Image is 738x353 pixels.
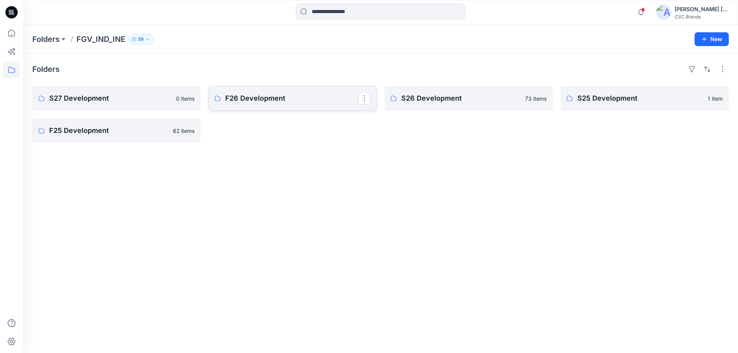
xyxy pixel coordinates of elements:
p: 59 [138,35,144,43]
p: S27 Development [49,93,171,104]
a: S25 Development1 item [560,86,729,111]
p: S26 Development [401,93,520,104]
p: 62 items [173,127,194,135]
a: S26 Development73 items [384,86,553,111]
p: 73 items [525,94,547,103]
a: F25 Development62 items [32,118,201,143]
p: FGV_IND_INE [76,34,125,45]
p: S25 Development [577,93,703,104]
a: F26 Development [208,86,377,111]
p: F26 Development [225,93,358,104]
button: New [695,32,729,46]
img: avatar [656,5,672,20]
div: CSC Brands [675,14,728,20]
div: [PERSON_NAME] [PERSON_NAME] [675,5,728,14]
p: 1 item [708,94,723,103]
h4: Folders [32,65,60,74]
button: 59 [128,34,153,45]
p: F25 Development [49,125,168,136]
p: 0 items [176,94,194,103]
a: S27 Development0 items [32,86,201,111]
a: Folders [32,34,60,45]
